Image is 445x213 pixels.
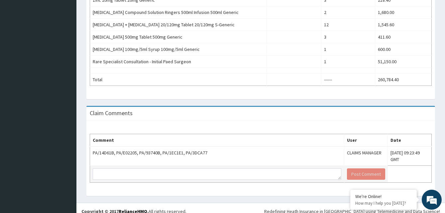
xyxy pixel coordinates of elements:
img: d_794563401_company_1708531726252_794563401 [12,33,27,50]
td: 600.00 [375,43,431,56]
td: 3 [321,31,375,43]
th: Date [388,134,432,147]
td: [DATE] 09:23:49 GMT [388,146,432,166]
div: Minimize live chat window [109,3,125,19]
div: We're Online! [355,193,412,199]
td: ------ [321,74,375,86]
td: PA/14D61B, PA/E02205, PA/93740B, PA/1EC1E1, PA/3DCA77 [90,146,344,166]
td: 51,150.00 [375,56,431,68]
td: [MEDICAL_DATA] + [MEDICAL_DATA] 20/120mg Tablet 20/120mg S-Generic [90,19,267,31]
td: Total [90,74,267,86]
td: [MEDICAL_DATA] Compound Solution Ringers 500ml Infusion 500ml Generic [90,6,267,19]
th: User [344,134,388,147]
td: 1,545.60 [375,19,431,31]
td: Rare Specialist Consultation - Initial Paed Surgeon [90,56,267,68]
td: 1 [321,43,375,56]
button: Post Comment [347,168,385,180]
th: Comment [90,134,344,147]
td: CLAIMS MANAGER [344,146,388,166]
td: 411.60 [375,31,431,43]
td: [MEDICAL_DATA] 100mg/5ml Syrup 100mg/5ml Generic [90,43,267,56]
p: How may I help you today? [355,200,412,206]
td: 1,680.00 [375,6,431,19]
div: Chat with us now [35,37,112,46]
td: 2 [321,6,375,19]
td: 12 [321,19,375,31]
td: 260,784.40 [375,74,431,86]
h3: Claim Comments [90,110,133,116]
td: [MEDICAL_DATA] 500mg Tablet 500mg Generic [90,31,267,43]
textarea: Type your message and hit 'Enter' [3,142,127,165]
td: 1 [321,56,375,68]
span: We're online! [39,64,92,131]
